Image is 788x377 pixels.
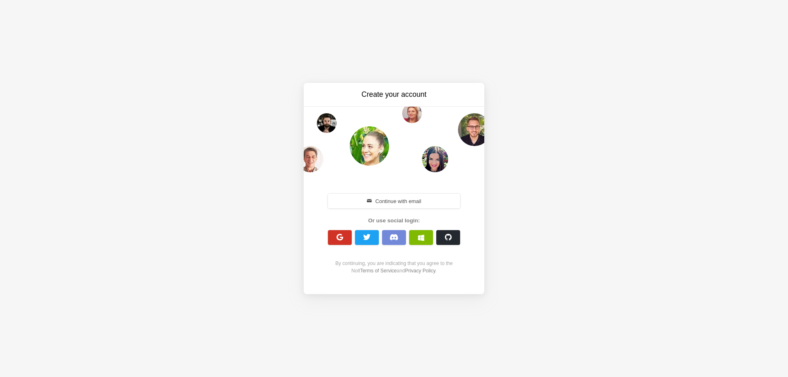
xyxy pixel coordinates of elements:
h3: Create your account [325,89,463,100]
div: By continuing, you are indicating that you agree to the Nolt and . [323,260,465,274]
a: Privacy Policy [405,268,435,274]
div: Or use social login: [323,217,465,225]
button: Continue with email [328,194,460,208]
a: Terms of Service [360,268,396,274]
